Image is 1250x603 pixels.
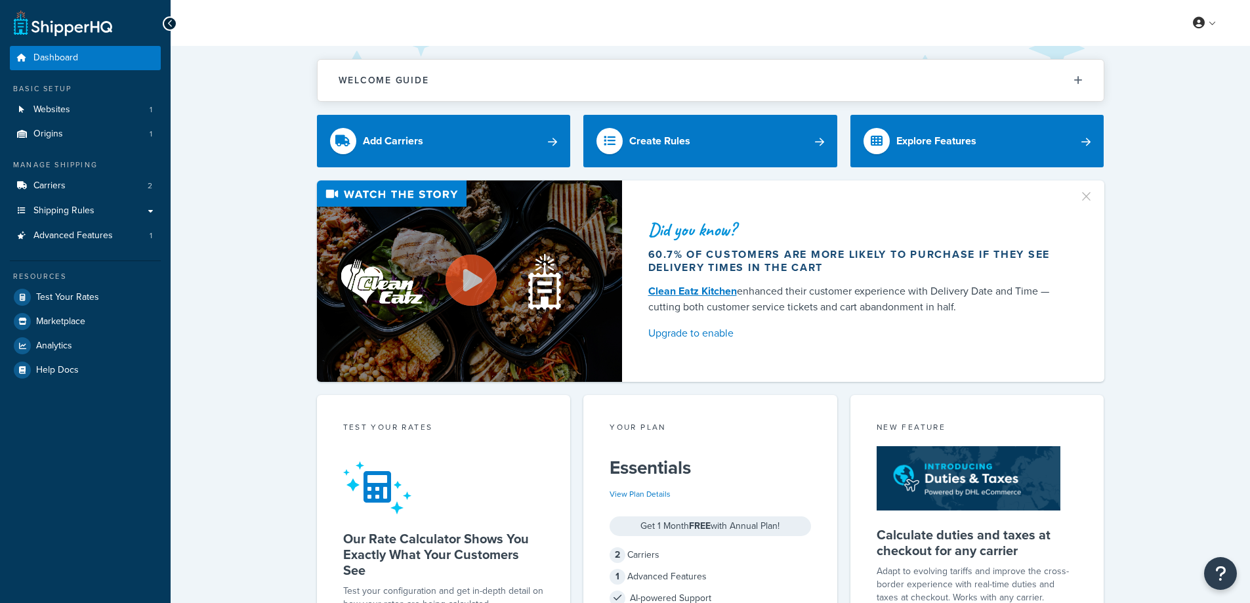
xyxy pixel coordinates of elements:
[10,310,161,333] a: Marketplace
[10,98,161,122] a: Websites1
[36,341,72,352] span: Analytics
[10,174,161,198] a: Carriers2
[33,230,113,241] span: Advanced Features
[339,75,429,85] h2: Welcome Guide
[36,292,99,303] span: Test Your Rates
[363,132,423,150] div: Add Carriers
[610,546,811,564] div: Carriers
[877,421,1078,436] div: New Feature
[583,115,837,167] a: Create Rules
[610,547,625,563] span: 2
[610,457,811,478] h5: Essentials
[10,224,161,248] li: Advanced Features
[148,180,152,192] span: 2
[33,180,66,192] span: Carriers
[33,129,63,140] span: Origins
[610,488,671,500] a: View Plan Details
[36,316,85,327] span: Marketplace
[610,569,625,585] span: 1
[150,230,152,241] span: 1
[850,115,1104,167] a: Explore Features
[896,132,976,150] div: Explore Features
[10,122,161,146] li: Origins
[33,205,94,217] span: Shipping Rules
[33,104,70,115] span: Websites
[150,129,152,140] span: 1
[10,358,161,382] a: Help Docs
[10,46,161,70] a: Dashboard
[150,104,152,115] span: 1
[33,52,78,64] span: Dashboard
[10,83,161,94] div: Basic Setup
[10,159,161,171] div: Manage Shipping
[10,122,161,146] a: Origins1
[648,283,737,299] a: Clean Eatz Kitchen
[648,283,1063,315] div: enhanced their customer experience with Delivery Date and Time — cutting both customer service ti...
[10,271,161,282] div: Resources
[10,199,161,223] a: Shipping Rules
[629,132,690,150] div: Create Rules
[10,334,161,358] a: Analytics
[317,180,622,382] img: Video thumbnail
[10,224,161,248] a: Advanced Features1
[689,519,711,533] strong: FREE
[10,174,161,198] li: Carriers
[343,531,545,578] h5: Our Rate Calculator Shows You Exactly What Your Customers See
[1204,557,1237,590] button: Open Resource Center
[648,324,1063,343] a: Upgrade to enable
[343,421,545,436] div: Test your rates
[318,60,1104,101] button: Welcome Guide
[10,285,161,309] a: Test Your Rates
[610,421,811,436] div: Your Plan
[317,115,571,167] a: Add Carriers
[648,248,1063,274] div: 60.7% of customers are more likely to purchase if they see delivery times in the cart
[36,365,79,376] span: Help Docs
[610,516,811,536] div: Get 1 Month with Annual Plan!
[877,527,1078,558] h5: Calculate duties and taxes at checkout for any carrier
[10,98,161,122] li: Websites
[610,568,811,586] div: Advanced Features
[648,220,1063,239] div: Did you know?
